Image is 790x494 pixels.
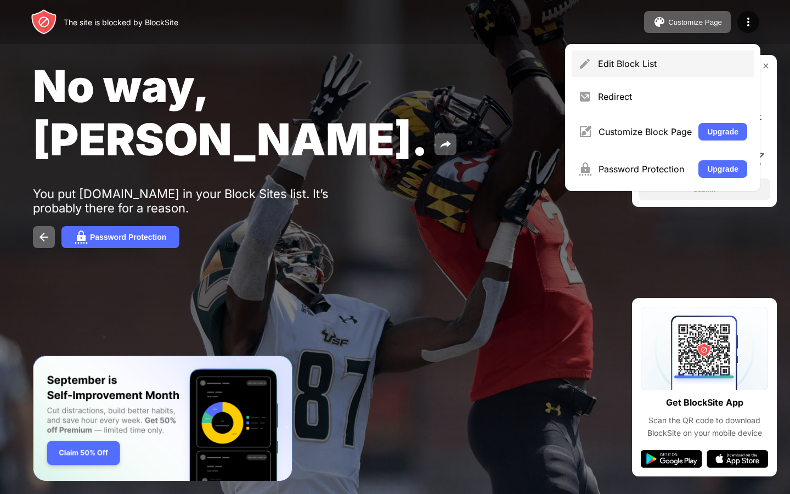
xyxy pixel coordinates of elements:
img: menu-pencil.svg [578,57,591,70]
img: google-play.svg [641,450,702,468]
div: The site is blocked by BlockSite [64,18,178,27]
iframe: Banner [33,356,292,481]
img: rate-us-close.svg [761,61,770,70]
div: Redirect [598,91,747,102]
div: Customize Block Page [599,126,692,137]
div: You put [DOMAIN_NAME] in your Block Sites list. It’s probably there for a reason. [33,187,372,215]
div: Scan the QR code to download BlockSite on your mobile device [641,414,768,439]
img: menu-icon.svg [742,15,755,29]
img: menu-redirect.svg [578,90,591,103]
img: menu-password.svg [578,162,592,176]
button: Password Protection [61,226,179,248]
img: qrcode.svg [641,307,768,390]
img: share.svg [439,138,452,151]
div: Password Protection [90,233,166,242]
img: menu-customize.svg [578,125,592,138]
div: Customize Page [668,18,722,26]
img: back.svg [37,231,50,244]
button: Upgrade [698,123,747,141]
img: pallet.svg [653,15,666,29]
span: No way, [PERSON_NAME]. [33,59,428,166]
div: Edit Block List [598,58,747,69]
img: app-store.svg [707,450,768,468]
div: Get BlockSite App [666,395,743,411]
button: Customize Page [644,11,731,33]
img: password.svg [75,231,88,244]
img: header-logo.svg [31,9,57,35]
button: Upgrade [698,160,747,178]
div: Password Protection [599,164,692,175]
